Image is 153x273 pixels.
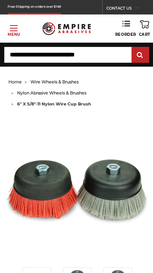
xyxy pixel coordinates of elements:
a: Cart [139,20,150,37]
span: Reorder [115,32,136,37]
a: CONTACT US [106,4,145,14]
span: 6" x 5/8"-11 nylon wire cup brush [17,101,91,107]
input: Submit [133,48,148,63]
a: Reorder [115,20,136,37]
a: nylon abrasive wheels & brushes [17,90,86,96]
span: Toggle menu [10,28,18,29]
img: Empire Abrasives [42,19,91,38]
span: Cart [139,32,150,37]
a: wire wheels & brushes [31,79,79,85]
p: Menu [8,32,20,37]
a: home [8,79,22,85]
